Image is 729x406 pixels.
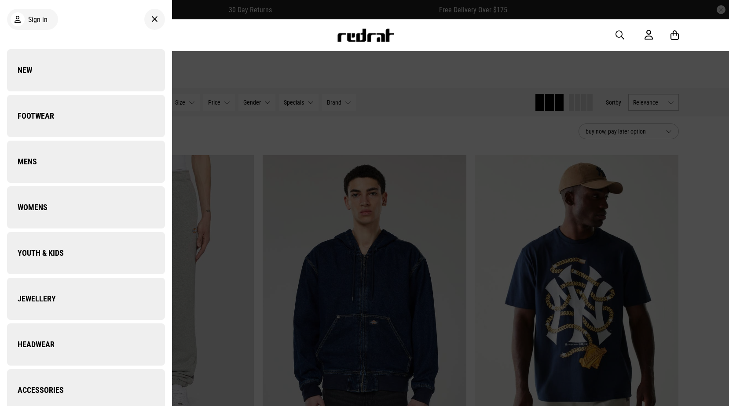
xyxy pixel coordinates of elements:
[7,323,165,366] a: Headwear Company
[7,294,56,304] span: Jewellery
[28,15,48,24] span: Sign in
[86,259,165,338] img: Company
[86,31,165,109] img: Company
[7,111,54,121] span: Footwear
[7,186,165,228] a: Womens Company
[7,385,64,395] span: Accessories
[7,49,165,91] a: New Company
[86,168,165,246] img: Company
[7,232,165,274] a: Youth & Kids Company
[86,214,165,292] img: Company
[337,29,395,42] img: Redrat logo
[7,141,165,183] a: Mens Company
[7,95,165,137] a: Footwear Company
[86,76,165,155] img: Company
[7,278,165,320] a: Jewellery Company
[7,202,48,213] span: Womens
[7,156,37,167] span: Mens
[86,122,165,201] img: Company
[7,248,64,258] span: Youth & Kids
[7,65,32,76] span: New
[7,339,55,350] span: Headwear
[86,305,165,384] img: Company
